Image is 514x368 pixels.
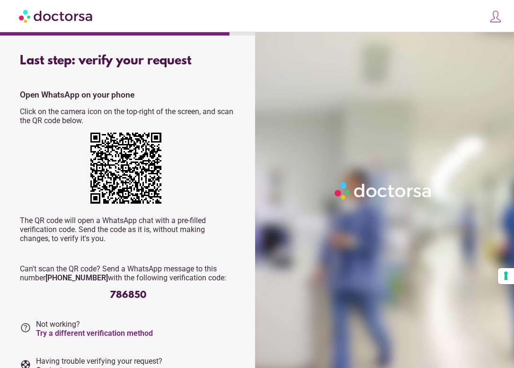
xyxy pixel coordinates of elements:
img: Doctorsa.com [19,5,94,27]
div: https://wa.me/+12673231263?text=My+request+verification+code+is+786850 [90,133,166,208]
span: Not working? [36,320,153,338]
p: The QR code will open a WhatsApp chat with a pre-filled verification code. Send the code as it is... [20,216,236,243]
img: Logo-Doctorsa-trans-White-partial-flat.png [332,180,434,202]
div: 786850 [20,290,236,301]
strong: [PHONE_NUMBER] [45,273,108,282]
i: help [20,322,31,333]
p: Can't scan the QR code? Send a WhatsApp message to this number with the following verification code: [20,264,236,282]
a: Try a different verification method [36,329,153,338]
img: icons8-customer-100.png [489,10,502,23]
img: GLQkqwAAAAZJREFUAwAeP2dL4iGMFwAAAABJRU5ErkJggg== [90,133,161,204]
strong: Open WhatsApp on your phone [20,90,134,99]
p: Click on the camera icon on the top-right of the screen, and scan the QR code below. [20,107,236,125]
button: Your consent preferences for tracking technologies [498,268,514,284]
div: Last step: verify your request [20,54,236,68]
